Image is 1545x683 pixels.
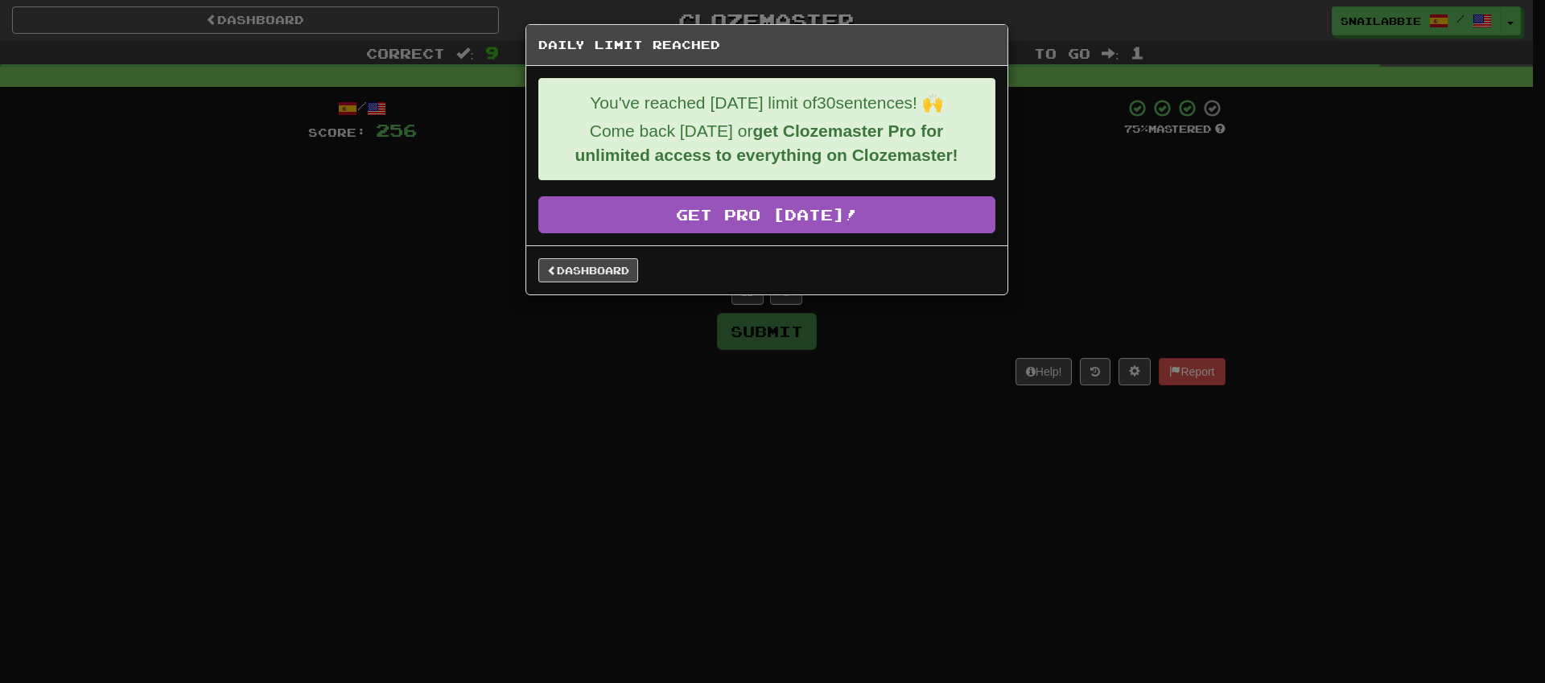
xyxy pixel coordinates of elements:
p: You've reached [DATE] limit of 30 sentences! 🙌 [551,91,983,115]
h5: Daily Limit Reached [538,37,995,53]
p: Come back [DATE] or [551,119,983,167]
strong: get Clozemaster Pro for unlimited access to everything on Clozemaster! [575,121,958,164]
a: Dashboard [538,258,638,282]
a: Get Pro [DATE]! [538,196,995,233]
